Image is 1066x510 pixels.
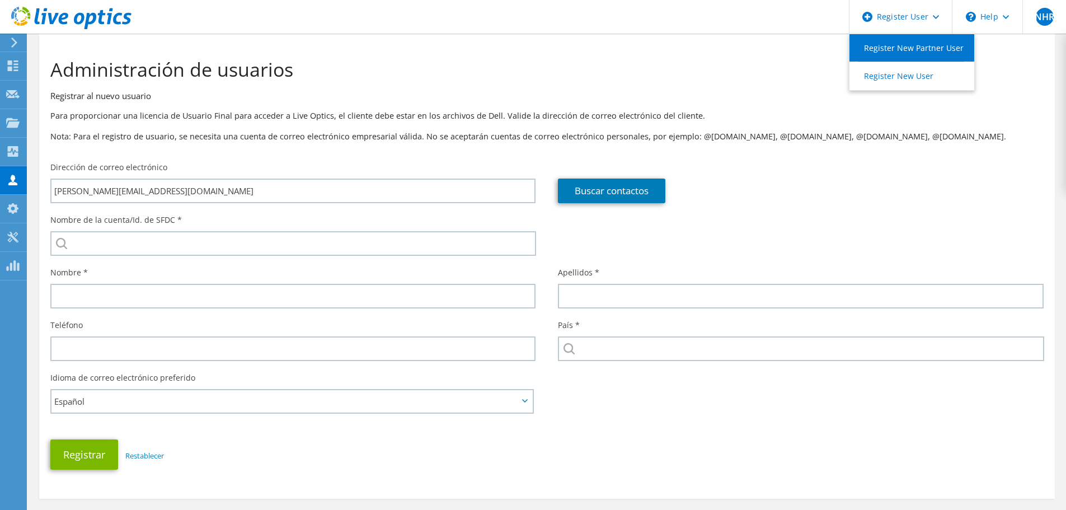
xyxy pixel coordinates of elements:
h3: Registrar al nuevo usuario [50,90,1044,102]
svg: \n [966,12,976,22]
label: Nombre de la cuenta/Id. de SFDC * [50,214,182,226]
a: Buscar contactos [558,179,665,203]
span: NHR [1036,8,1054,26]
a: Restablecer [125,451,164,461]
label: País * [558,320,580,331]
label: Dirección de correo electrónico [50,162,167,173]
label: Apellidos * [558,267,599,278]
label: Idioma de correo electrónico preferido [50,372,195,383]
label: Teléfono [50,320,83,331]
span: Español [54,395,518,408]
a: Register New Partner User [849,34,974,62]
a: Register New User [849,62,974,90]
p: Nota: Para el registro de usuario, se necesita una cuenta de correo electrónico empresarial válid... [50,130,1044,143]
h1: Administración de usuarios [50,58,1038,81]
label: Nombre * [50,267,88,278]
p: Para proporcionar una licencia de Usuario Final para acceder a Live Optics, el cliente debe estar... [50,110,1044,122]
button: Registrar [50,439,118,470]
